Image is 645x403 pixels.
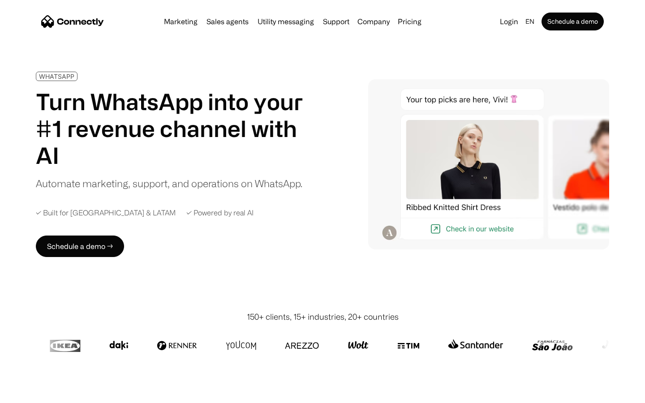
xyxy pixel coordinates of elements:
[542,13,604,30] a: Schedule a demo
[254,18,318,25] a: Utility messaging
[203,18,252,25] a: Sales agents
[18,387,54,400] ul: Language list
[319,18,353,25] a: Support
[41,15,104,28] a: home
[247,311,399,323] div: 150+ clients, 15+ industries, 20+ countries
[39,73,74,80] div: WHATSAPP
[355,15,392,28] div: Company
[394,18,425,25] a: Pricing
[160,18,201,25] a: Marketing
[496,15,522,28] a: Login
[36,209,176,217] div: ✓ Built for [GEOGRAPHIC_DATA] & LATAM
[525,15,534,28] div: en
[36,176,302,191] div: Automate marketing, support, and operations on WhatsApp.
[36,88,314,169] h1: Turn WhatsApp into your #1 revenue channel with AI
[9,386,54,400] aside: Language selected: English
[186,209,254,217] div: ✓ Powered by real AI
[36,236,124,257] a: Schedule a demo →
[522,15,540,28] div: en
[357,15,390,28] div: Company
